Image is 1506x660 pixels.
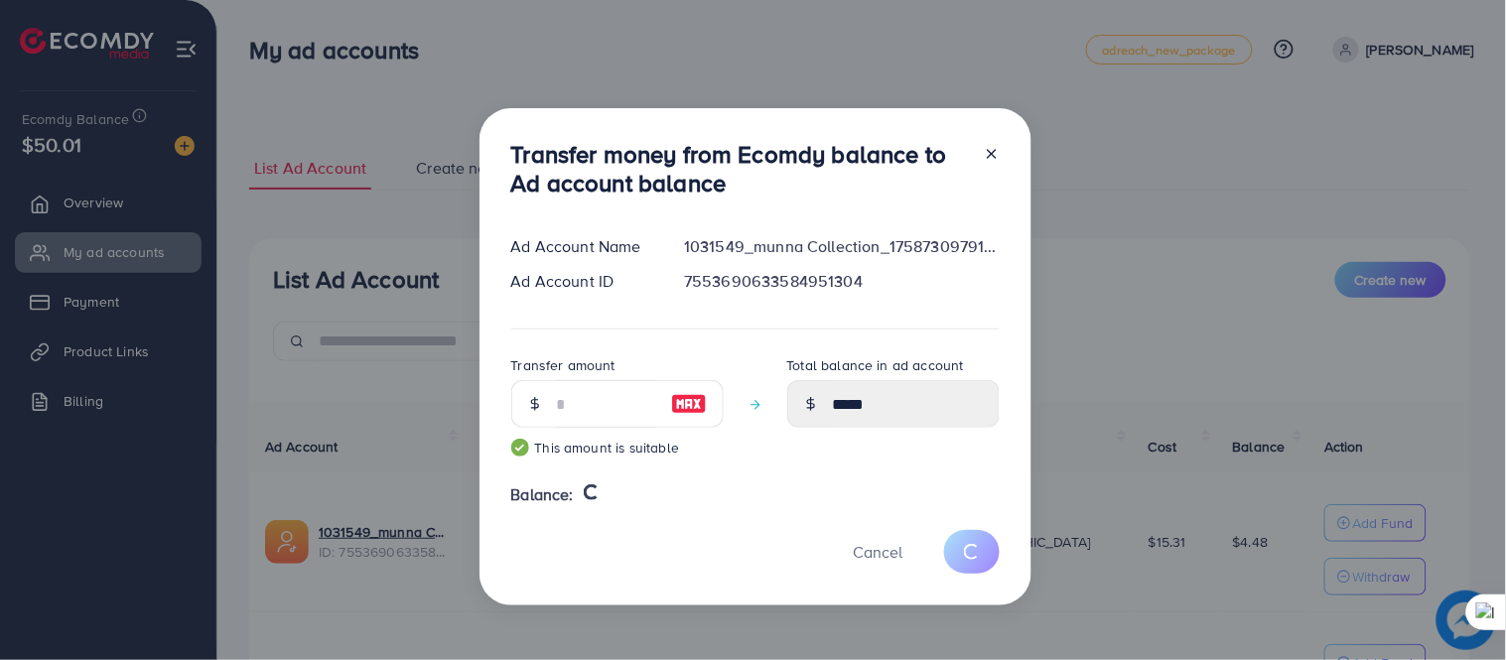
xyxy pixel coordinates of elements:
label: Transfer amount [511,355,616,375]
small: This amount is suitable [511,438,724,458]
div: 7553690633584951304 [668,270,1015,293]
h3: Transfer money from Ecomdy balance to Ad account balance [511,140,968,198]
img: guide [511,439,529,457]
span: Balance: [511,483,574,506]
span: Cancel [854,541,903,563]
div: Ad Account Name [495,235,669,258]
img: image [671,392,707,416]
div: 1031549_munna Collection_1758730979139 [668,235,1015,258]
button: Cancel [829,530,928,573]
div: Ad Account ID [495,270,669,293]
label: Total balance in ad account [787,355,964,375]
